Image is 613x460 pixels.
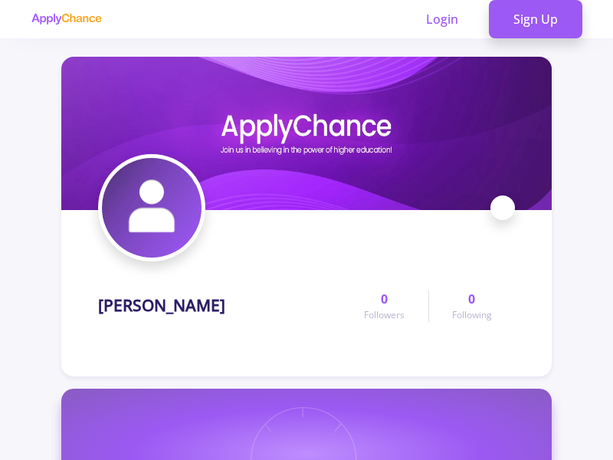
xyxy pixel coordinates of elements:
span: 0 [381,290,388,308]
span: Following [452,308,492,322]
img: applychance logo text only [31,13,102,25]
span: Followers [364,308,405,322]
span: 0 [468,290,475,308]
h1: [PERSON_NAME] [98,296,225,315]
img: M Rajabi cover image [61,57,552,210]
img: M Rajabi avatar [102,158,202,258]
a: 0Followers [341,290,428,322]
a: 0Following [428,290,515,322]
